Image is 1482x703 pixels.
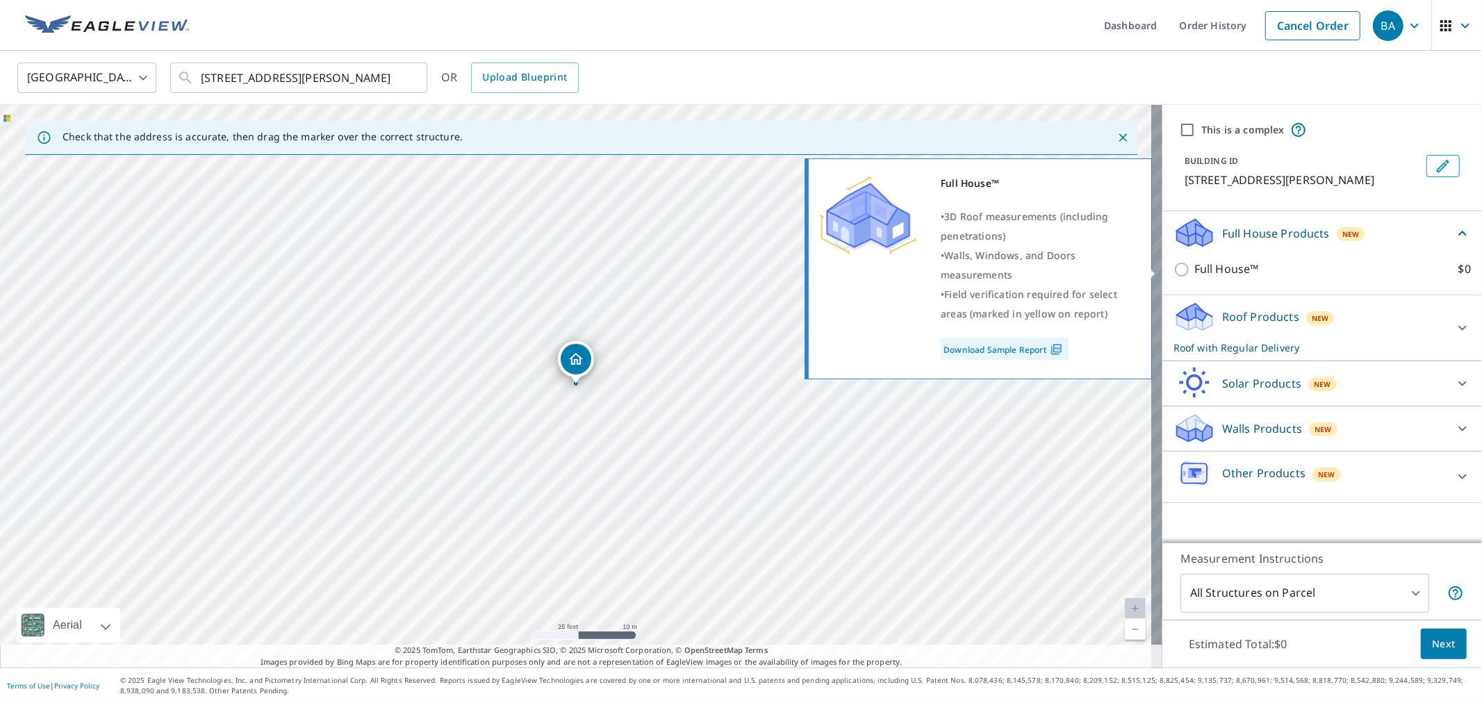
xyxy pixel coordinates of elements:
[941,246,1134,285] div: •
[941,174,1134,193] div: Full House™
[1174,367,1471,400] div: Solar ProductsNew
[1185,155,1238,167] p: BUILDING ID
[1265,11,1360,40] a: Cancel Order
[745,645,768,655] a: Terms
[1201,123,1285,137] label: This is a complex
[1315,424,1332,435] span: New
[1174,457,1471,497] div: Other ProductsNew
[1421,629,1467,660] button: Next
[1222,375,1301,392] p: Solar Products
[1312,313,1329,324] span: New
[941,249,1076,281] span: Walls, Windows, and Doors measurements
[1222,420,1302,437] p: Walls Products
[819,174,916,257] img: Premium
[63,131,463,143] p: Check that the address is accurate, then drag the marker over the correct structure.
[941,207,1134,246] div: •
[120,675,1475,696] p: © 2025 Eagle View Technologies, Inc. and Pictometry International Corp. All Rights Reserved. Repo...
[17,58,156,97] div: [GEOGRAPHIC_DATA]
[49,608,86,643] div: Aerial
[25,15,189,36] img: EV Logo
[1185,172,1421,188] p: [STREET_ADDRESS][PERSON_NAME]
[1426,155,1460,177] button: Edit building 1
[54,681,99,690] a: Privacy Policy
[1180,550,1464,567] p: Measurement Instructions
[1194,260,1259,278] p: Full House™
[1222,308,1299,325] p: Roof Products
[1174,340,1446,355] p: Roof with Regular Delivery
[941,338,1069,360] a: Download Sample Report
[941,210,1108,242] span: 3D Roof measurements (including penetrations)
[441,63,579,93] div: OR
[17,608,120,643] div: Aerial
[1432,636,1456,653] span: Next
[1342,229,1360,240] span: New
[684,645,743,655] a: OpenStreetMap
[482,69,567,86] span: Upload Blueprint
[7,681,99,690] p: |
[1458,260,1471,278] p: $0
[1180,574,1429,613] div: All Structures on Parcel
[1114,129,1132,147] button: Close
[941,285,1134,324] div: •
[201,58,399,97] input: Search by address or latitude-longitude
[1125,619,1146,640] a: Current Level 20, Zoom Out
[941,288,1117,320] span: Field verification required for select areas (marked in yellow on report)
[1447,585,1464,602] span: Your report will include each building or structure inside the parcel boundary. In some cases, du...
[1174,217,1471,249] div: Full House ProductsNew
[1373,10,1403,41] div: BA
[1178,629,1299,659] p: Estimated Total: $0
[1047,343,1066,356] img: Pdf Icon
[1318,469,1335,480] span: New
[1314,379,1331,390] span: New
[1174,301,1471,355] div: Roof ProductsNewRoof with Regular Delivery
[1222,225,1330,242] p: Full House Products
[558,341,594,384] div: Dropped pin, building 1, Residential property, 1605 Cody Rd Nixa, MO 65714
[471,63,578,93] a: Upload Blueprint
[1125,598,1146,619] a: Current Level 20, Zoom In Disabled
[1222,465,1306,481] p: Other Products
[395,645,768,656] span: © 2025 TomTom, Earthstar Geographics SIO, © 2025 Microsoft Corporation, ©
[7,681,50,690] a: Terms of Use
[1174,412,1471,445] div: Walls ProductsNew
